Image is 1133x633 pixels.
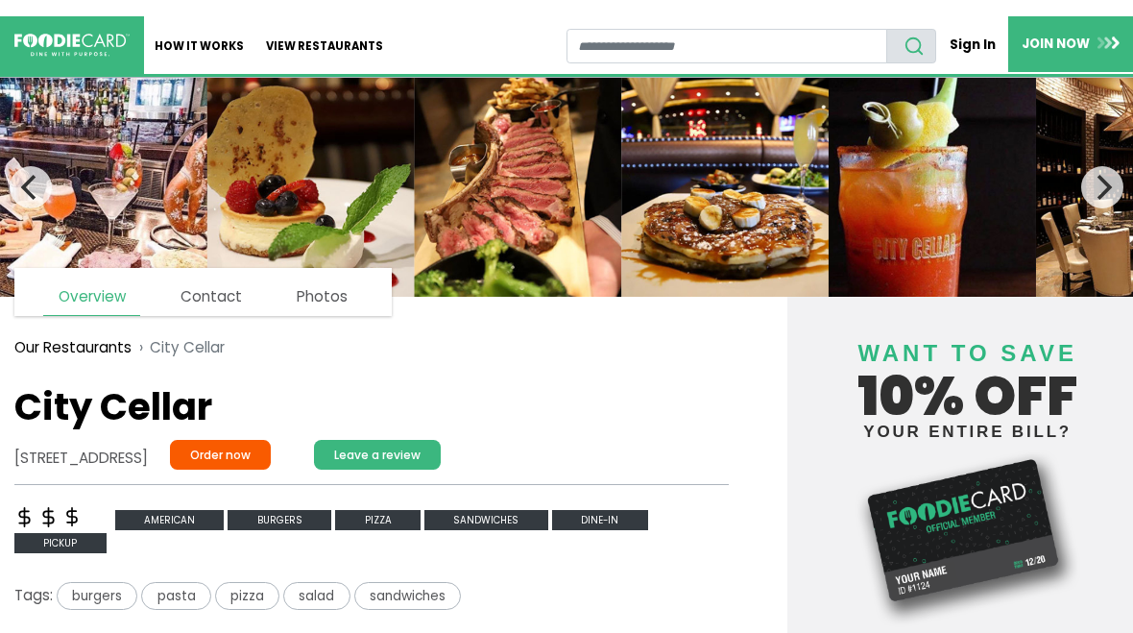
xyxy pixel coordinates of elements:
span: burgers [57,566,137,594]
input: restaurant search [566,12,888,47]
nav: page links [14,252,392,300]
img: FoodieCard; Eat, Drink, Save, Donate [14,17,130,40]
a: Contact [166,262,256,299]
span: sandwiches [354,566,461,594]
span: pizza [215,566,279,594]
small: your entire bill? [802,407,1133,424]
a: pizza [215,569,283,589]
a: Our Restaurants [14,321,132,343]
span: Pickup [14,517,107,537]
a: Leave a review [314,424,441,453]
h4: 10% off [802,300,1133,424]
span: pasta [141,566,210,594]
a: american [115,492,229,512]
a: Photos [282,262,362,299]
span: Want to save [857,324,1076,350]
span: burgers [228,494,331,514]
a: salad [283,569,353,589]
span: pizza [335,494,421,514]
span: american [115,494,225,514]
button: Next [1081,150,1123,192]
button: Previous [10,150,52,192]
a: burgers [53,569,141,589]
a: Overview [43,262,139,300]
a: Dine-in [552,492,648,512]
a: Sign In [936,12,1008,45]
a: sandwiches [424,492,552,512]
h1: City Cellar [14,369,729,413]
address: [STREET_ADDRESS] [14,431,148,453]
a: sandwiches [354,569,461,589]
nav: breadcrumb [14,309,729,353]
a: pizza [335,492,424,512]
a: Order now [170,424,271,453]
div: Tags: [14,566,729,601]
button: search [886,12,936,47]
a: pasta [141,569,214,589]
span: sandwiches [424,494,548,514]
span: salad [283,566,350,594]
a: Pickup [14,515,107,535]
li: City Cellar [132,321,225,343]
img: Foodie Card [802,433,1133,611]
span: Dine-in [552,494,648,514]
a: burgers [228,492,335,512]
